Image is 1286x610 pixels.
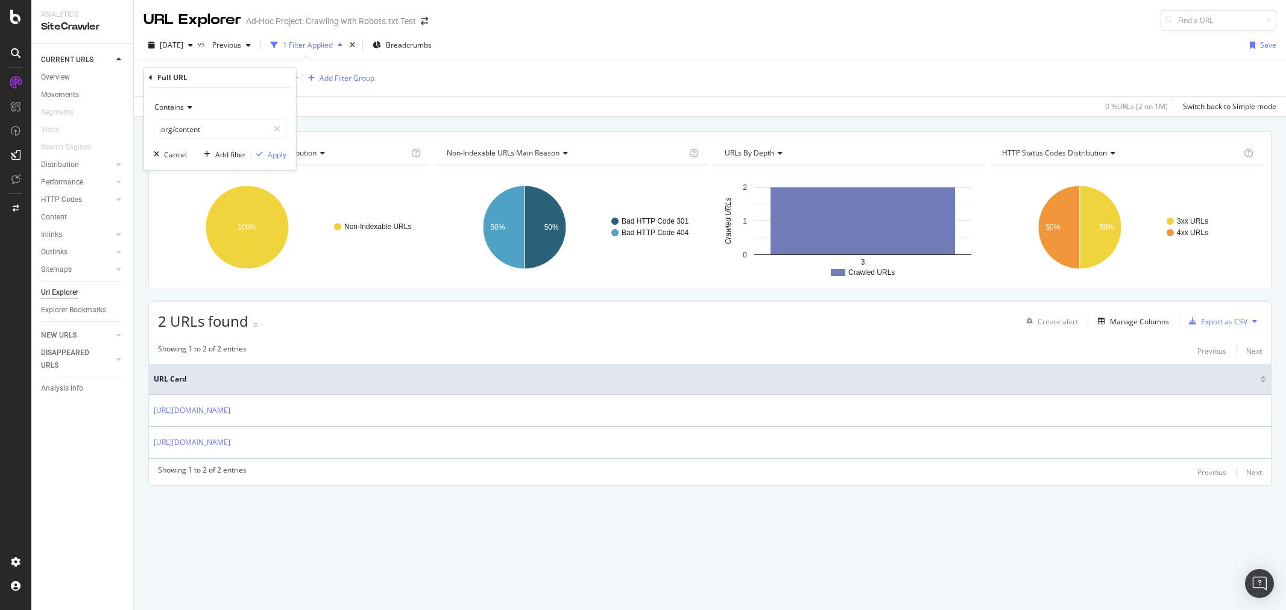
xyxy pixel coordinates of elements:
[1246,465,1262,479] button: Next
[41,106,74,119] div: Segments
[1045,223,1060,231] text: 50%
[743,217,747,225] text: 1
[1197,346,1226,356] div: Previous
[154,436,230,448] a: [URL][DOMAIN_NAME]
[368,36,437,55] button: Breadcrumbs
[991,175,1262,280] svg: A chart.
[207,40,241,50] span: Previous
[41,20,124,34] div: SiteCrawler
[1038,316,1078,327] div: Create alert
[41,141,91,154] div: Search Engines
[41,246,68,259] div: Outlinks
[41,176,113,189] a: Performance
[41,71,125,84] a: Overview
[1197,465,1226,479] button: Previous
[41,54,93,66] div: CURRENT URLS
[1260,40,1276,50] div: Save
[1099,223,1114,231] text: 50%
[246,15,416,27] div: Ad-Hoc Project: Crawling with Robots.txt Test
[154,102,184,112] span: Contains
[1246,346,1262,356] div: Next
[143,10,241,30] div: URL Explorer
[743,183,747,192] text: 2
[154,404,230,417] a: [URL][DOMAIN_NAME]
[41,124,71,136] a: Visits
[158,311,248,331] span: 2 URLs found
[303,71,374,86] button: Add Filter Group
[1093,314,1169,329] button: Manage Columns
[544,223,559,231] text: 50%
[320,73,374,83] div: Add Filter Group
[1184,312,1247,331] button: Export as CSV
[444,143,686,163] h4: Non-Indexable URLs Main Reason
[1197,467,1226,477] div: Previous
[41,176,83,189] div: Performance
[435,175,707,280] svg: A chart.
[158,344,247,358] div: Showing 1 to 2 of 2 entries
[41,159,79,171] div: Distribution
[41,228,113,241] a: Inlinks
[41,211,67,224] div: Content
[41,347,113,372] a: DISAPPEARED URLS
[1246,344,1262,358] button: Next
[41,329,77,342] div: NEW URLS
[143,36,198,55] button: [DATE]
[723,198,732,244] text: Crawled URLs
[713,175,985,280] svg: A chart.
[725,148,774,158] span: URLs by Depth
[266,36,347,55] button: 1 Filter Applied
[41,193,113,206] a: HTTP Codes
[1246,467,1262,477] div: Next
[1201,316,1247,327] div: Export as CSV
[41,89,125,101] a: Movements
[848,268,895,277] text: Crawled URLs
[41,10,124,20] div: Analytics
[41,347,102,372] div: DISAPPEARED URLS
[164,149,187,160] div: Cancel
[41,286,125,299] a: Url Explorer
[149,148,187,160] button: Cancel
[1178,97,1276,116] button: Switch back to Simple mode
[41,106,86,119] a: Segments
[253,323,258,327] img: Equal
[1110,316,1169,327] div: Manage Columns
[1183,101,1276,112] div: Switch back to Simple mode
[41,263,113,276] a: Sitemaps
[207,36,256,55] button: Previous
[1177,228,1208,237] text: 4xx URLs
[1197,344,1226,358] button: Previous
[41,382,83,395] div: Analysis Info
[238,223,257,231] text: 100%
[622,217,689,225] text: Bad HTTP Code 301
[41,124,59,136] div: Visits
[622,228,689,237] text: Bad HTTP Code 404
[491,223,505,231] text: 50%
[41,304,125,316] a: Explorer Bookmarks
[1105,101,1168,112] div: 0 % URLs ( 2 on 1M )
[199,148,246,160] button: Add filter
[421,17,428,25] div: arrow-right-arrow-left
[41,211,125,224] a: Content
[743,251,747,259] text: 0
[268,149,286,160] div: Apply
[447,148,559,158] span: Non-Indexable URLs Main Reason
[41,329,113,342] a: NEW URLS
[386,40,432,50] span: Breadcrumbs
[1245,569,1274,598] div: Open Intercom Messenger
[1245,36,1276,55] button: Save
[41,193,82,206] div: HTTP Codes
[41,263,72,276] div: Sitemaps
[1002,148,1107,158] span: HTTP Status Codes Distribution
[41,246,113,259] a: Outlinks
[1177,217,1208,225] text: 3xx URLs
[722,143,974,163] h4: URLs by Depth
[347,39,358,51] div: times
[160,40,183,50] span: 2025 Sep. 19th
[41,54,113,66] a: CURRENT URLS
[41,382,125,395] a: Analysis Info
[158,175,429,280] svg: A chart.
[860,258,865,266] text: 3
